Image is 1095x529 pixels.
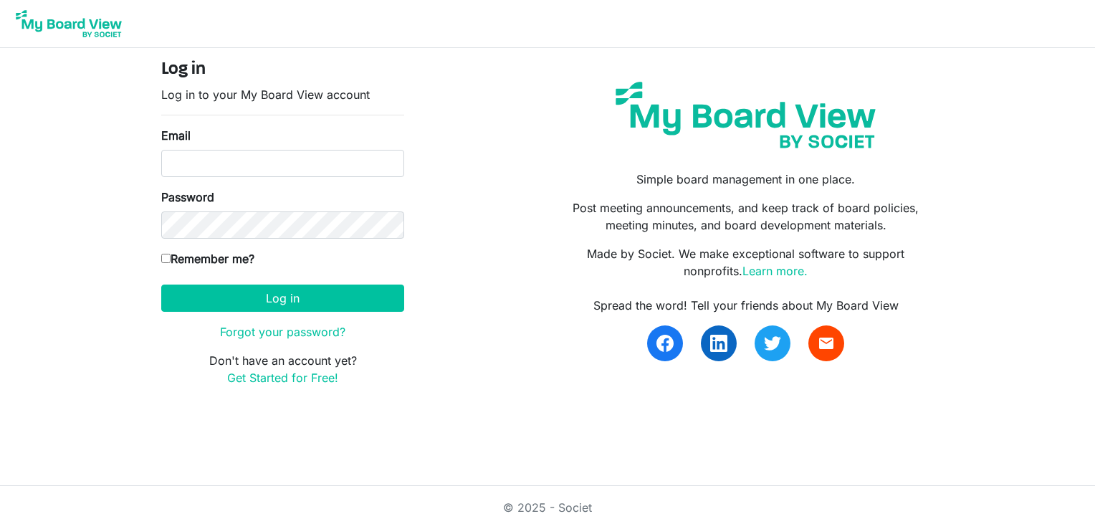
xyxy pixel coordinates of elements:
input: Remember me? [161,254,171,263]
span: email [818,335,835,352]
label: Password [161,189,214,206]
img: linkedin.svg [710,335,727,352]
img: facebook.svg [656,335,674,352]
a: Get Started for Free! [227,371,338,385]
a: Learn more. [742,264,808,278]
a: Forgot your password? [220,325,345,339]
div: Spread the word! Tell your friends about My Board View [558,297,934,314]
img: My Board View Logo [11,6,126,42]
img: my-board-view-societ.svg [605,71,886,159]
label: Email [161,127,191,144]
p: Made by Societ. We make exceptional software to support nonprofits. [558,245,934,280]
a: email [808,325,844,361]
p: Don't have an account yet? [161,352,404,386]
a: © 2025 - Societ [503,500,592,515]
button: Log in [161,285,404,312]
img: twitter.svg [764,335,781,352]
p: Post meeting announcements, and keep track of board policies, meeting minutes, and board developm... [558,199,934,234]
h4: Log in [161,59,404,80]
p: Log in to your My Board View account [161,86,404,103]
p: Simple board management in one place. [558,171,934,188]
label: Remember me? [161,250,254,267]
